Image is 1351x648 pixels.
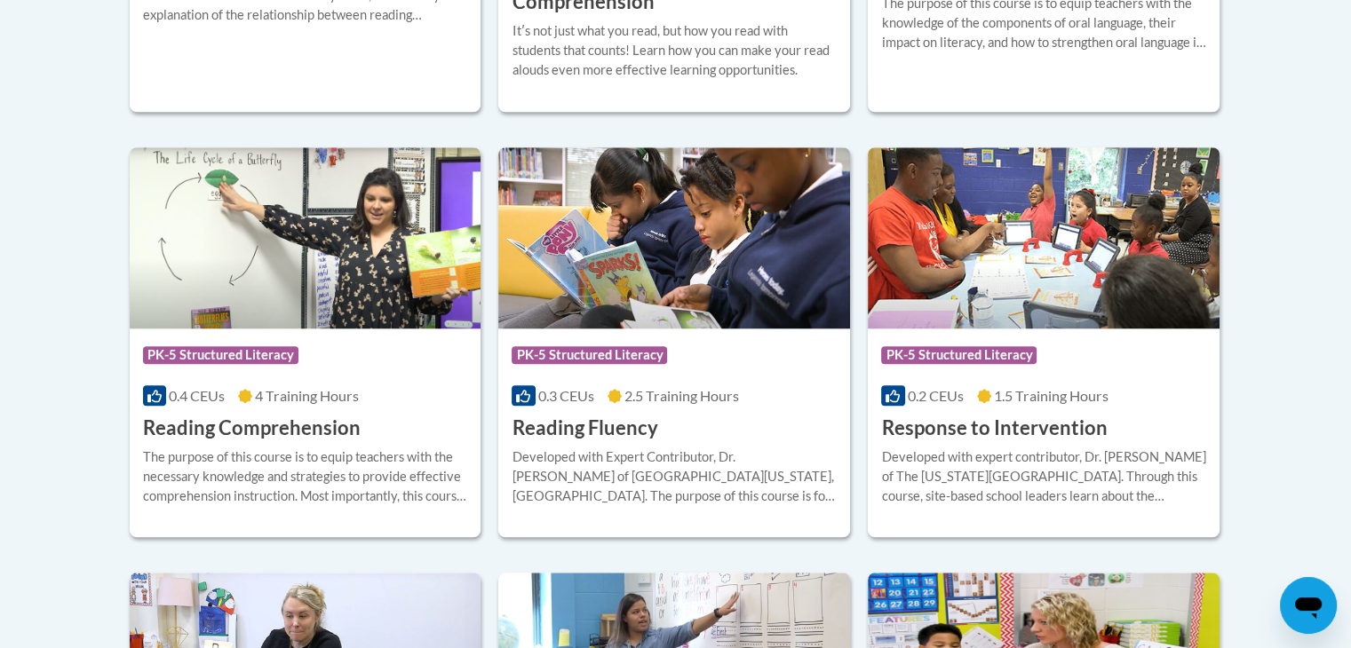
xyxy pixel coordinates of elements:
[143,346,298,364] span: PK-5 Structured Literacy
[255,387,359,404] span: 4 Training Hours
[512,346,667,364] span: PK-5 Structured Literacy
[868,147,1220,328] img: Course Logo
[881,415,1107,442] h3: Response to Intervention
[881,346,1037,364] span: PK-5 Structured Literacy
[538,387,594,404] span: 0.3 CEUs
[143,447,468,506] div: The purpose of this course is to equip teachers with the necessary knowledge and strategies to pr...
[881,447,1206,506] div: Developed with expert contributor, Dr. [PERSON_NAME] of The [US_STATE][GEOGRAPHIC_DATA]. Through ...
[498,147,850,538] a: Course LogoPK-5 Structured Literacy0.3 CEUs2.5 Training Hours Reading FluencyDeveloped with Exper...
[512,447,837,506] div: Developed with Expert Contributor, Dr. [PERSON_NAME] of [GEOGRAPHIC_DATA][US_STATE], [GEOGRAPHIC_...
[624,387,739,404] span: 2.5 Training Hours
[169,387,225,404] span: 0.4 CEUs
[908,387,964,404] span: 0.2 CEUs
[130,147,481,328] img: Course Logo
[994,387,1109,404] span: 1.5 Training Hours
[512,21,837,80] div: Itʹs not just what you read, but how you read with students that counts! Learn how you can make y...
[1280,577,1337,634] iframe: Button to launch messaging window
[143,415,361,442] h3: Reading Comprehension
[512,415,657,442] h3: Reading Fluency
[130,147,481,538] a: Course LogoPK-5 Structured Literacy0.4 CEUs4 Training Hours Reading ComprehensionThe purpose of t...
[868,147,1220,538] a: Course LogoPK-5 Structured Literacy0.2 CEUs1.5 Training Hours Response to InterventionDeveloped w...
[498,147,850,328] img: Course Logo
